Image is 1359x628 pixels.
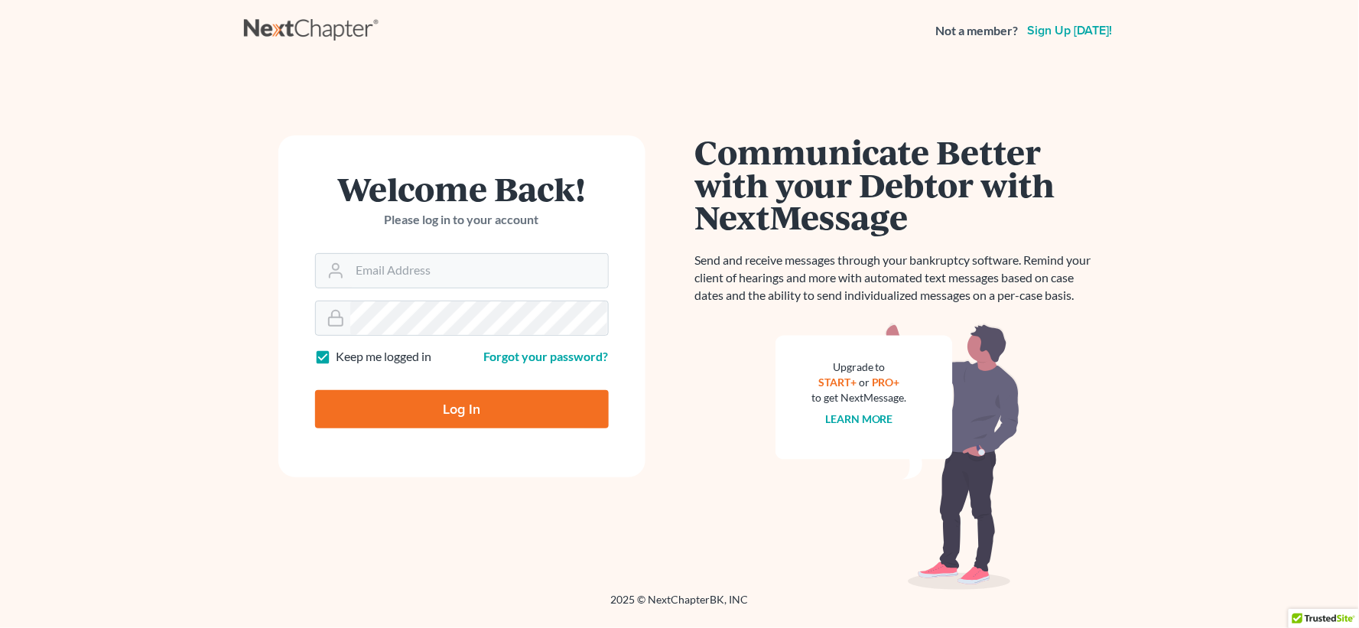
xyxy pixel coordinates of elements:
strong: Not a member? [936,22,1019,40]
a: Sign up [DATE]! [1025,24,1116,37]
div: Upgrade to [812,360,907,375]
img: nextmessage_bg-59042aed3d76b12b5cd301f8e5b87938c9018125f34e5fa2b7a6b67550977c72.svg [775,323,1020,591]
input: Email Address [350,254,608,288]
p: Please log in to your account [315,211,609,229]
div: 2025 © NextChapterBK, INC [244,592,1116,620]
a: Learn more [825,412,893,425]
input: Log In [315,390,609,428]
h1: Communicate Better with your Debtor with NextMessage [695,135,1101,233]
a: Forgot your password? [484,349,609,363]
h1: Welcome Back! [315,172,609,205]
span: or [859,376,870,389]
a: START+ [818,376,857,389]
div: to get NextMessage. [812,390,907,405]
a: PRO+ [872,376,900,389]
label: Keep me logged in [336,348,432,366]
p: Send and receive messages through your bankruptcy software. Remind your client of hearings and mo... [695,252,1101,304]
